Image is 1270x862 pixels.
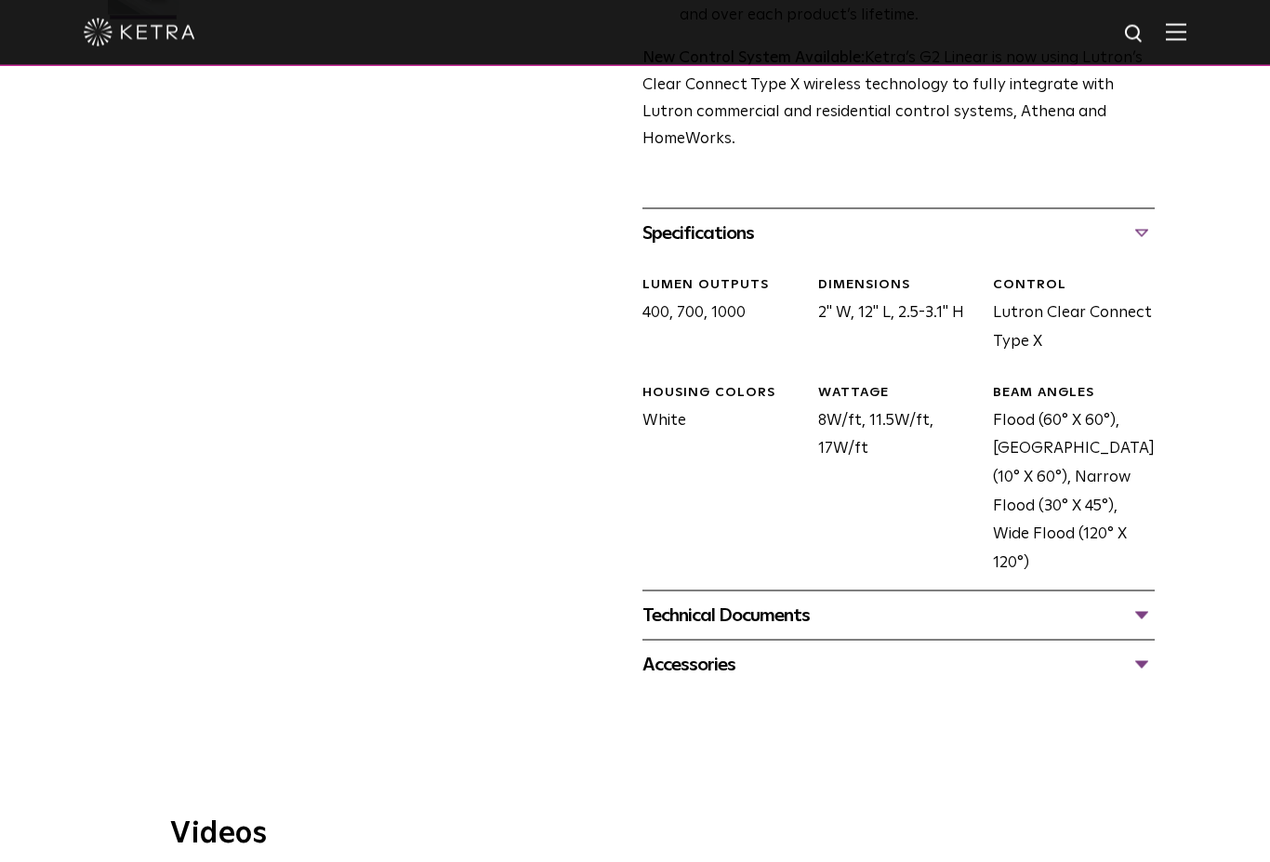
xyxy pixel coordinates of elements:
div: HOUSING COLORS [642,384,804,403]
h3: Videos [170,819,1100,849]
div: 400, 700, 1000 [628,276,804,356]
div: BEAM ANGLES [993,384,1155,403]
div: LUMEN OUTPUTS [642,276,804,295]
p: Ketra’s G2 Linear is now using Lutron’s Clear Connect Type X wireless technology to fully integra... [642,46,1155,153]
div: DIMENSIONS [818,276,980,295]
img: ketra-logo-2019-white [84,19,195,46]
div: WATTAGE [818,384,980,403]
div: Technical Documents [642,601,1155,630]
div: Flood (60° X 60°), [GEOGRAPHIC_DATA] (10° X 60°), Narrow Flood (30° X 45°), Wide Flood (120° X 120°) [979,384,1155,577]
div: Specifications [642,219,1155,248]
div: CONTROL [993,276,1155,295]
img: search icon [1123,23,1146,46]
div: 2" W, 12" L, 2.5-3.1" H [804,276,980,356]
div: Lutron Clear Connect Type X [979,276,1155,356]
div: 8W/ft, 11.5W/ft, 17W/ft [804,384,980,577]
div: Accessories [642,650,1155,680]
div: White [628,384,804,577]
img: Hamburger%20Nav.svg [1166,23,1186,41]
